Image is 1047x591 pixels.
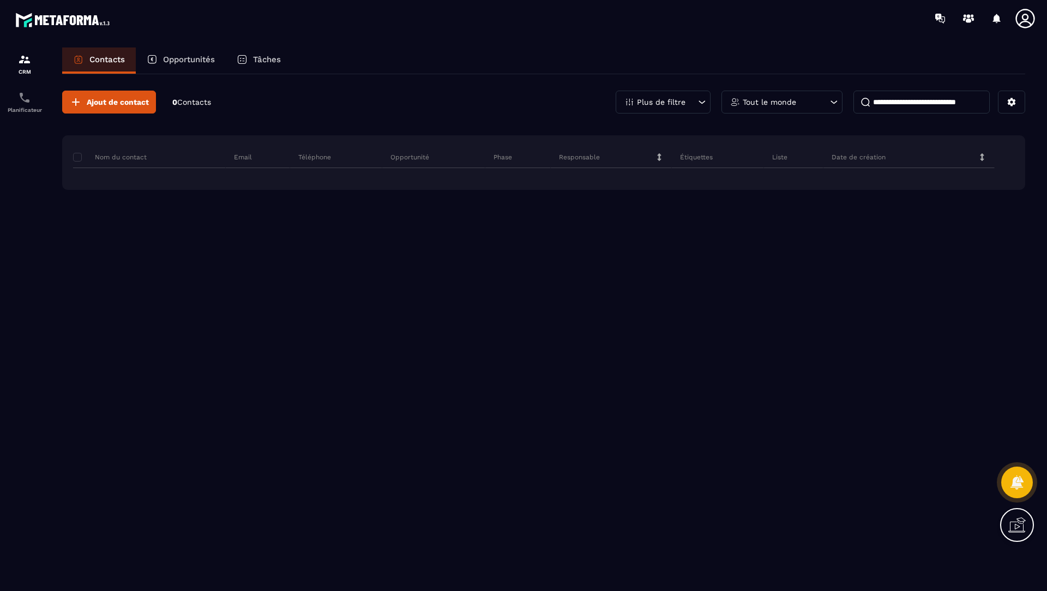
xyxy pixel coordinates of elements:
p: Étiquettes [680,153,713,162]
p: Opportunité [390,153,429,162]
img: logo [15,10,113,30]
p: Planificateur [3,107,46,113]
a: schedulerschedulerPlanificateur [3,83,46,121]
p: Plus de filtre [637,98,685,106]
img: scheduler [18,91,31,104]
p: Opportunités [163,55,215,64]
a: formationformationCRM [3,45,46,83]
img: formation [18,53,31,66]
span: Contacts [177,98,211,106]
a: Contacts [62,47,136,74]
span: Ajout de contact [87,97,149,108]
a: Opportunités [136,47,226,74]
p: Responsable [559,153,600,162]
p: Email [234,153,252,162]
a: Tâches [226,47,292,74]
button: Ajout de contact [62,91,156,114]
p: Téléphone [298,153,331,162]
p: Nom du contact [73,153,147,162]
p: Phase [494,153,512,162]
p: Contacts [89,55,125,64]
p: Date de création [832,153,886,162]
p: CRM [3,69,46,75]
p: 0 [172,97,211,108]
p: Tâches [253,55,281,64]
p: Liste [772,153,787,162]
p: Tout le monde [743,98,796,106]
